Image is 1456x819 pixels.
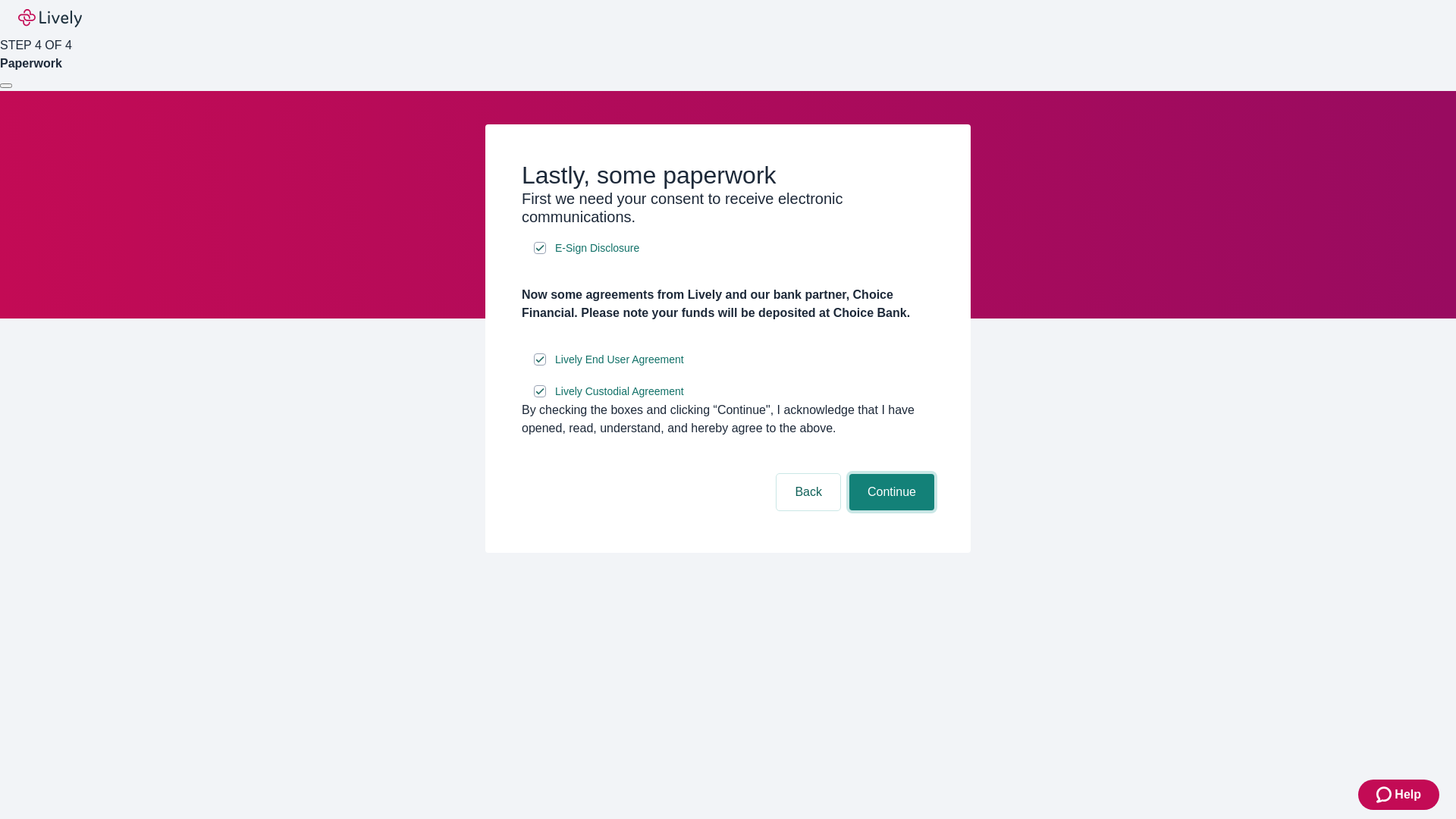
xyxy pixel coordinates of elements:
h3: First we need your consent to receive electronic communications. [522,190,934,226]
svg: Zendesk support icon [1376,786,1395,804]
h2: Lastly, some paperwork [522,161,934,190]
img: Lively [18,9,82,27]
span: Lively End User Agreement [555,352,684,368]
span: E-Sign Disclosure [555,240,639,256]
div: By checking the boxes and clicking “Continue", I acknowledge that I have opened, read, understand... [522,401,934,438]
button: Continue [849,474,934,510]
button: Zendesk support iconHelp [1358,780,1439,810]
a: e-sign disclosure document [552,382,687,401]
a: e-sign disclosure document [552,350,687,369]
span: Lively Custodial Agreement [555,384,684,400]
span: Help [1395,786,1421,804]
h4: Now some agreements from Lively and our bank partner, Choice Financial. Please note your funds wi... [522,286,934,322]
a: e-sign disclosure document [552,239,642,258]
button: Back [777,474,840,510]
